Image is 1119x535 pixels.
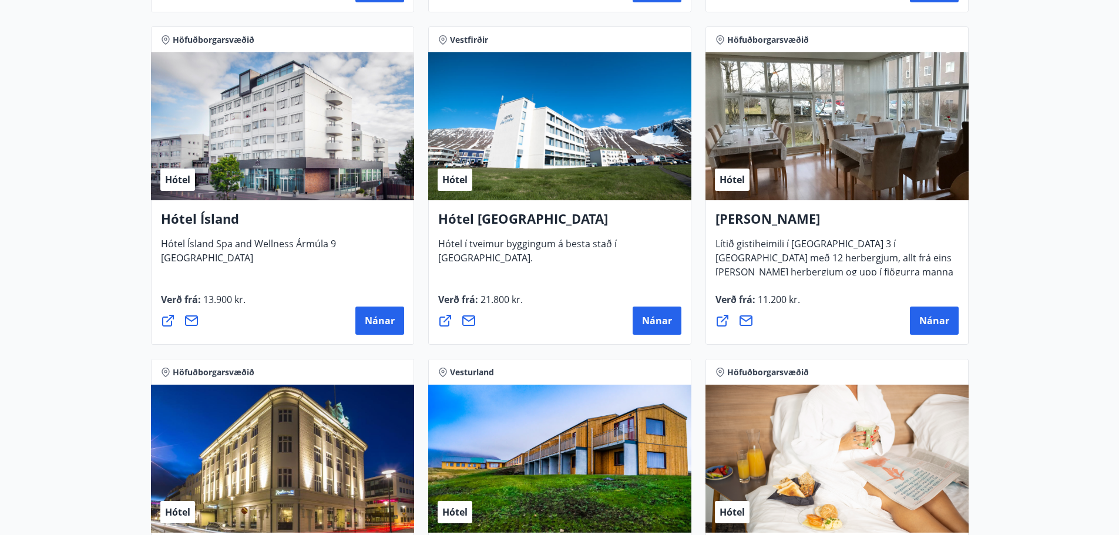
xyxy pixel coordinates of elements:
[642,314,672,327] span: Nánar
[355,307,404,335] button: Nánar
[173,34,254,46] span: Höfuðborgarsvæðið
[727,34,809,46] span: Höfuðborgarsvæðið
[633,307,681,335] button: Nánar
[755,293,800,306] span: 11.200 kr.
[165,173,190,186] span: Hótel
[173,366,254,378] span: Höfuðborgarsvæðið
[438,237,617,274] span: Hótel í tveimur byggingum á besta stað í [GEOGRAPHIC_DATA].
[715,210,959,237] h4: [PERSON_NAME]
[919,314,949,327] span: Nánar
[161,293,246,315] span: Verð frá :
[365,314,395,327] span: Nánar
[450,366,494,378] span: Vesturland
[438,293,523,315] span: Verð frá :
[720,506,745,519] span: Hótel
[161,210,404,237] h4: Hótel Ísland
[442,506,468,519] span: Hótel
[442,173,468,186] span: Hótel
[450,34,488,46] span: Vestfirðir
[910,307,959,335] button: Nánar
[165,506,190,519] span: Hótel
[161,237,336,274] span: Hótel Ísland Spa and Wellness Ármúla 9 [GEOGRAPHIC_DATA]
[201,293,246,306] span: 13.900 kr.
[727,366,809,378] span: Höfuðborgarsvæðið
[438,210,681,237] h4: Hótel [GEOGRAPHIC_DATA]
[720,173,745,186] span: Hótel
[478,293,523,306] span: 21.800 kr.
[715,237,953,302] span: Lítið gistiheimili í [GEOGRAPHIC_DATA] 3 í [GEOGRAPHIC_DATA] með 12 herbergjum, allt frá eins [PE...
[715,293,800,315] span: Verð frá :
